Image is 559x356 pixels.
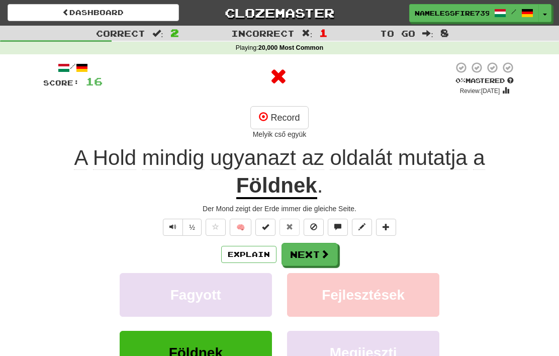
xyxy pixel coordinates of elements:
u: Földnek [236,173,317,199]
div: Der Mond zeigt der Erde immer die gleiche Seite. [43,204,516,214]
span: 1 [319,27,328,39]
span: NamelessFire7397 [415,9,489,18]
span: A [74,146,87,170]
div: Melyik cső együk [43,129,516,139]
span: 0 % [455,76,465,84]
button: Fejlesztések [287,273,439,317]
span: Score: [43,78,79,87]
button: Explain [221,246,276,263]
button: Record [250,106,308,129]
span: Fagyott [170,287,221,303]
a: NamelessFire7397 / [409,4,539,22]
span: Fejlesztések [322,287,405,303]
button: Add to collection (alt+a) [376,219,396,236]
div: Text-to-speech controls [161,219,202,236]
button: Play sentence audio (ctl+space) [163,219,183,236]
button: 🧠 [230,219,251,236]
button: Discuss sentence (alt+u) [328,219,348,236]
button: Set this sentence to 100% Mastered (alt+m) [255,219,275,236]
span: Incorrect [231,28,295,38]
span: ugyanazt [210,146,296,170]
div: / [43,61,103,74]
div: Mastered [453,76,516,85]
button: Favorite sentence (alt+f) [206,219,226,236]
button: Reset to 0% Mastered (alt+r) [279,219,300,236]
strong: 20,000 Most Common [258,44,323,51]
button: ½ [182,219,202,236]
span: Hold [93,146,136,170]
button: Next [282,243,338,266]
small: Review: [DATE] [460,87,500,95]
span: 2 [170,27,179,39]
span: / [511,8,516,15]
span: : [422,29,433,38]
button: Edit sentence (alt+d) [352,219,372,236]
a: Dashboard [8,4,179,21]
span: 16 [85,75,103,87]
span: . [317,173,323,197]
span: a [473,146,485,170]
span: To go [380,28,415,38]
span: mutatja [398,146,468,170]
span: az [302,146,324,170]
span: mindig [142,146,205,170]
span: : [152,29,163,38]
span: oldalát [330,146,392,170]
span: 8 [440,27,449,39]
span: Correct [96,28,145,38]
button: Fagyott [120,273,272,317]
a: Clozemaster [194,4,365,22]
button: Ignore sentence (alt+i) [304,219,324,236]
span: : [302,29,313,38]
